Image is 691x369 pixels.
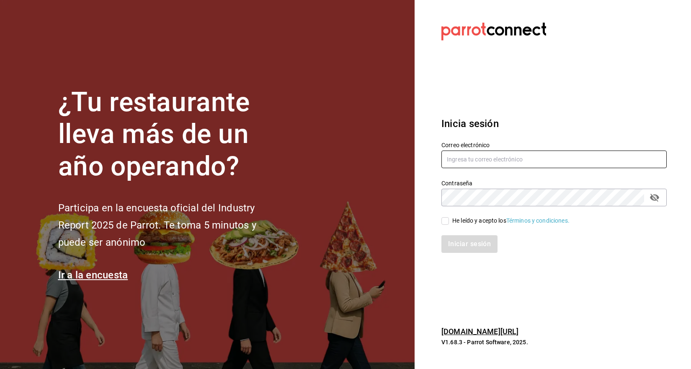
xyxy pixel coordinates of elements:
a: [DOMAIN_NAME][URL] [441,327,518,336]
h3: Inicia sesión [441,116,667,131]
button: passwordField [647,190,662,205]
p: V1.68.3 - Parrot Software, 2025. [441,338,667,346]
input: Ingresa tu correo electrónico [441,151,667,168]
label: Contraseña [441,180,667,186]
label: Correo electrónico [441,142,667,148]
a: Términos y condiciones. [506,217,570,224]
div: He leído y acepto los [452,216,570,225]
h2: Participa en la encuesta oficial del Industry Report 2025 de Parrot. Te toma 5 minutos y puede se... [58,200,284,251]
a: Ir a la encuesta [58,269,128,281]
h1: ¿Tu restaurante lleva más de un año operando? [58,86,284,183]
